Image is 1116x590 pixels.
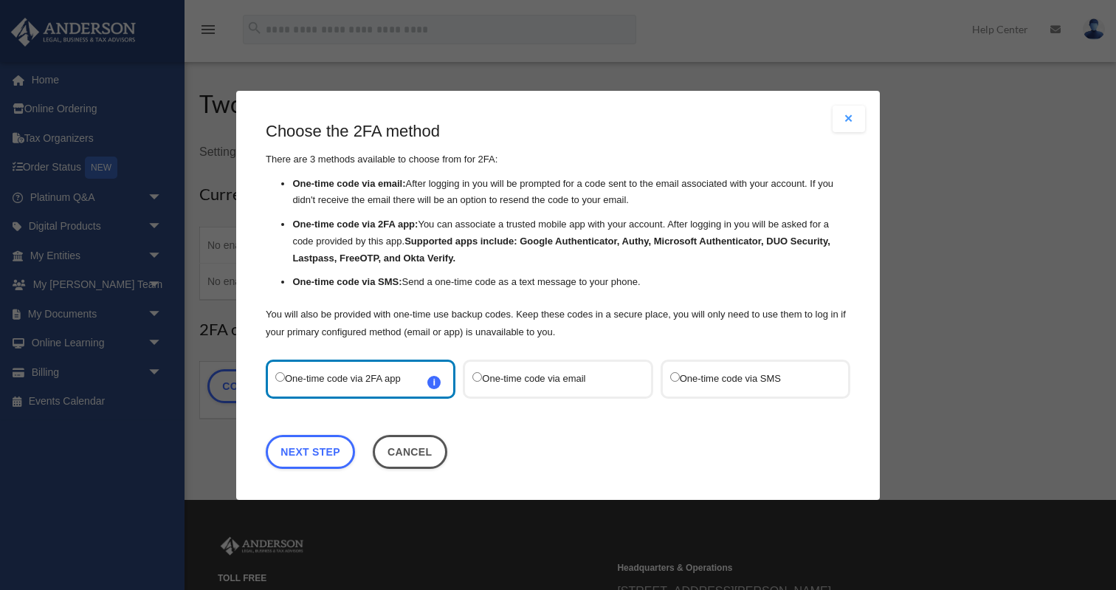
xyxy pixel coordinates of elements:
[292,216,850,267] li: You can associate a trusted mobile app with your account. After logging in you will be asked for ...
[275,371,285,381] input: One-time code via 2FA appi
[292,276,402,287] strong: One-time code via SMS:
[472,371,482,381] input: One-time code via email
[472,368,628,388] label: One-time code via email
[670,368,826,388] label: One-time code via SMS
[275,368,431,388] label: One-time code via 2FA app
[292,219,418,230] strong: One-time code via 2FA app:
[266,120,850,143] h3: Choose the 2FA method
[427,375,441,388] span: i
[292,236,830,264] strong: Supported apps include: Google Authenticator, Authy, Microsoft Authenticator, DUO Security, Lastp...
[292,175,850,209] li: After logging in you will be prompted for a code sent to the email associated with your account. ...
[833,106,865,132] button: Close modal
[266,434,355,468] a: Next Step
[292,274,850,291] li: Send a one-time code as a text message to your phone.
[373,434,447,468] button: Close this dialog window
[670,371,680,381] input: One-time code via SMS
[292,177,405,188] strong: One-time code via email:
[266,305,850,340] p: You will also be provided with one-time use backup codes. Keep these codes in a secure place, you...
[266,120,850,341] div: There are 3 methods available to choose from for 2FA:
